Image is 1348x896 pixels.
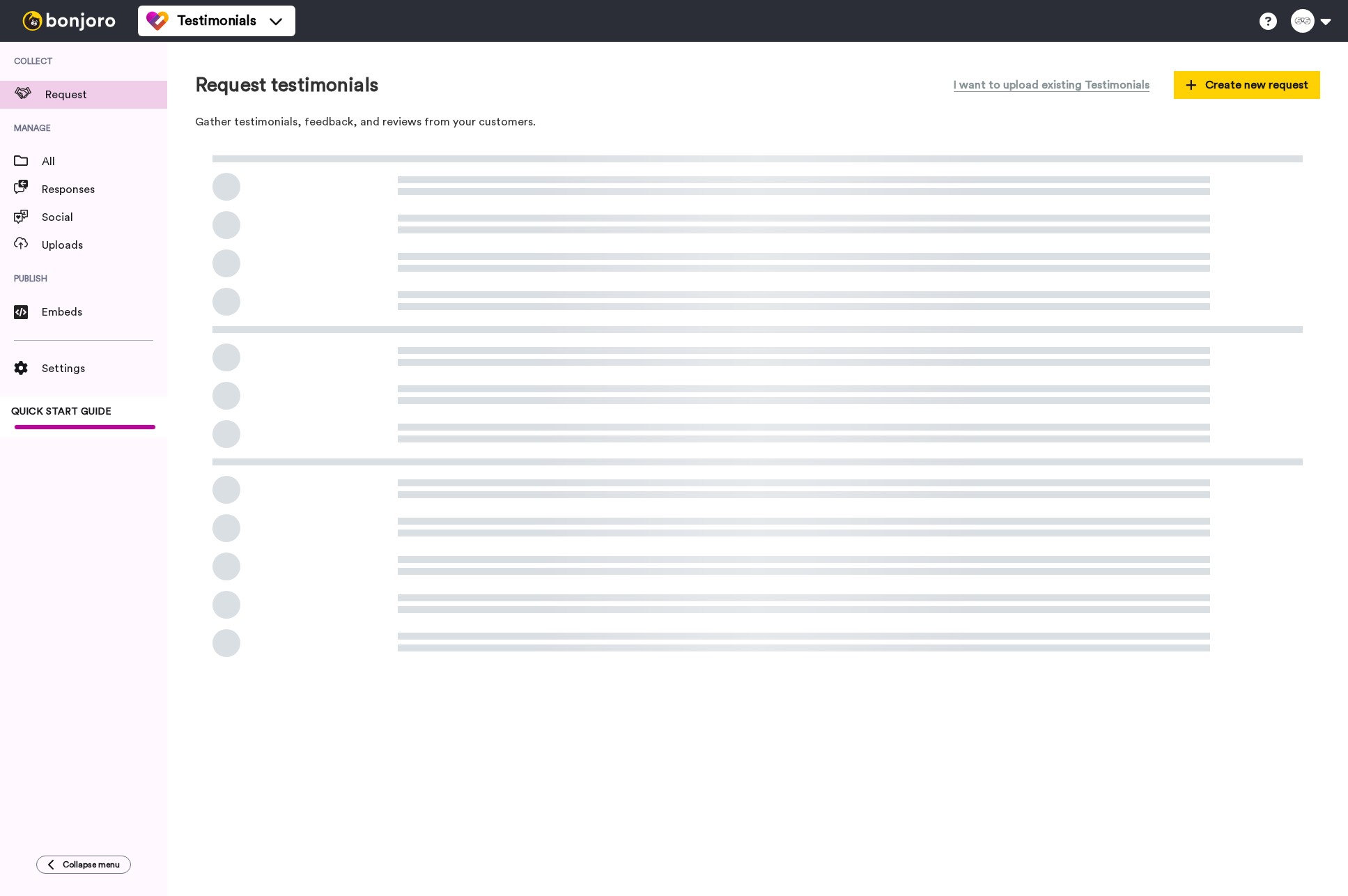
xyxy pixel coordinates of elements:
[954,77,1149,93] span: I want to upload existing Testimonials
[42,153,167,170] span: All
[17,11,121,31] img: bj-logo-header-white.svg
[1174,71,1320,99] button: Create new request
[146,10,169,32] img: tm-color.svg
[42,209,167,226] span: Social
[1186,77,1308,93] span: Create new request
[943,70,1160,100] button: I want to upload existing Testimonials
[42,181,167,198] span: Responses
[42,360,167,377] span: Settings
[42,304,167,320] span: Embeds
[195,114,1320,130] p: Gather testimonials, feedback, and reviews from your customers.
[45,86,167,103] span: Request
[177,11,256,31] span: Testimonials
[36,856,131,874] button: Collapse menu
[195,75,378,96] h1: Request testimonials
[42,237,167,254] span: Uploads
[11,407,111,417] span: QUICK START GUIDE
[63,859,120,870] span: Collapse menu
